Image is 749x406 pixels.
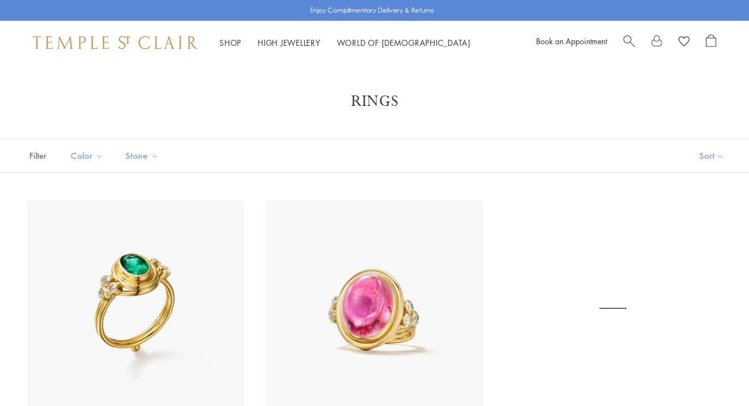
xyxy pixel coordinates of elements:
a: Book an Appointment [536,35,607,46]
a: Search [623,34,635,51]
a: ShopShop [219,37,241,48]
img: Temple St. Clair [33,36,198,49]
a: View Wishlist [679,34,689,51]
button: Show sort by [675,139,749,172]
nav: Main navigation [219,36,471,50]
a: World of [DEMOGRAPHIC_DATA]World of [DEMOGRAPHIC_DATA] [337,37,471,48]
a: High JewelleryHigh Jewellery [258,37,320,48]
span: Stone [120,149,167,163]
h1: Rings [44,92,705,111]
button: Color [63,144,112,168]
span: Color [66,149,112,163]
button: Stone [117,144,167,168]
p: Enjoy Complimentary Delivery & Returns [310,5,434,16]
a: Open Shopping Bag [706,34,716,51]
